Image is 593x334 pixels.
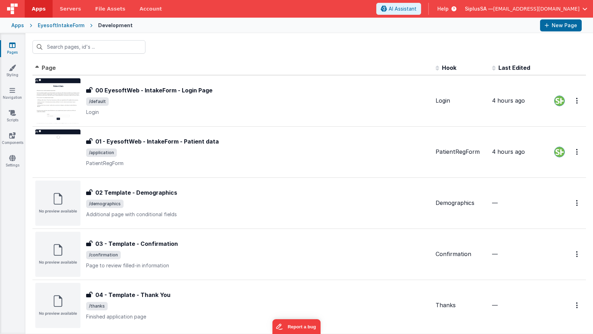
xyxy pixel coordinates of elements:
[86,302,108,310] span: /thanks
[95,86,212,95] h3: 00 EyesoftWeb - IntakeForm - Login Page
[86,148,117,157] span: /application
[95,239,178,248] h3: 03 - Template - Confirmation
[98,22,133,29] div: Development
[272,319,321,334] iframe: Marker.io feedback button
[555,96,564,106] img: 03f4c8fd22f9eee00c21fc01fcf07944
[436,250,486,258] div: Confirmation
[95,188,177,197] h3: 02 Template - Demographics
[572,196,583,210] button: Options
[32,40,145,54] input: Search pages, id's ...
[436,148,486,156] div: PatientRegForm
[86,313,430,320] p: Finished application page
[540,19,582,31] button: New Page
[465,5,493,12] span: SiplusSA —
[86,109,430,116] p: Login
[492,199,498,206] span: —
[436,199,486,207] div: Demographics
[86,97,109,106] span: /default
[376,3,421,15] button: AI Assistant
[492,148,525,155] span: 4 hours ago
[572,247,583,261] button: Options
[465,5,587,12] button: SiplusSA — [EMAIL_ADDRESS][DOMAIN_NAME]
[436,301,486,309] div: Thanks
[95,291,170,299] h3: 04 - Template - Thank You
[95,5,126,12] span: File Assets
[95,137,219,146] h3: 01 - EyesoftWeb - IntakeForm - Patient data
[389,5,417,12] span: AI Assistant
[86,211,430,218] p: Additional page with conditional fields
[572,93,583,108] button: Options
[11,22,24,29] div: Apps
[442,64,456,71] span: Hook
[572,298,583,312] button: Options
[572,145,583,159] button: Options
[86,251,121,259] span: /confirmation
[492,250,498,257] span: —
[86,262,430,269] p: Page to review filled-in information
[436,97,486,105] div: Login
[38,22,84,29] div: EyesoftIntakeForm
[492,302,498,309] span: —
[437,5,449,12] span: Help
[42,64,56,71] span: Page
[86,160,430,167] p: PatientRegForm
[493,5,580,12] span: [EMAIL_ADDRESS][DOMAIN_NAME]
[60,5,81,12] span: Servers
[86,200,124,208] span: /demographics
[32,5,46,12] span: Apps
[498,64,530,71] span: Last Edited
[492,97,525,104] span: 4 hours ago
[555,147,564,157] img: 03f4c8fd22f9eee00c21fc01fcf07944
